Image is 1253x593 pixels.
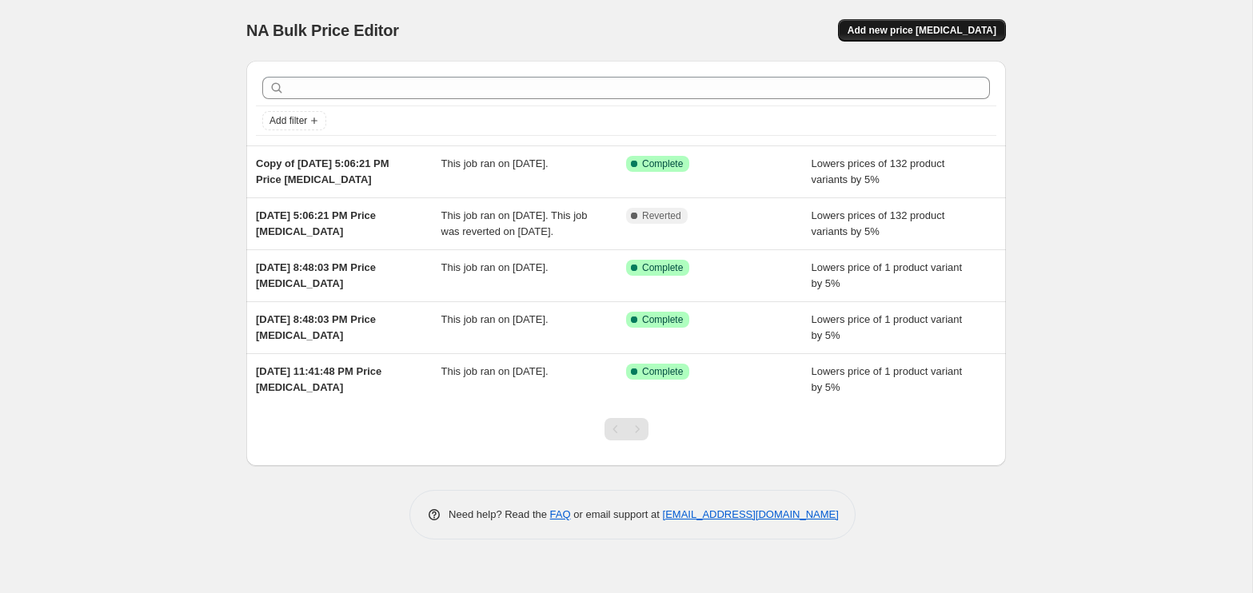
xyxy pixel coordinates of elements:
[441,365,549,377] span: This job ran on [DATE].
[812,313,963,341] span: Lowers price of 1 product variant by 5%
[642,157,683,170] span: Complete
[441,313,549,325] span: This job ran on [DATE].
[642,261,683,274] span: Complete
[256,157,389,185] span: Copy of [DATE] 5:06:21 PM Price [MEDICAL_DATA]
[246,22,399,39] span: NA Bulk Price Editor
[269,114,307,127] span: Add filter
[642,313,683,326] span: Complete
[256,209,376,237] span: [DATE] 5:06:21 PM Price [MEDICAL_DATA]
[812,365,963,393] span: Lowers price of 1 product variant by 5%
[812,261,963,289] span: Lowers price of 1 product variant by 5%
[663,508,839,520] a: [EMAIL_ADDRESS][DOMAIN_NAME]
[605,418,648,440] nav: Pagination
[642,365,683,378] span: Complete
[262,111,326,130] button: Add filter
[449,508,550,520] span: Need help? Read the
[848,24,996,37] span: Add new price [MEDICAL_DATA]
[812,209,945,237] span: Lowers prices of 132 product variants by 5%
[441,157,549,169] span: This job ran on [DATE].
[812,157,945,185] span: Lowers prices of 132 product variants by 5%
[256,365,381,393] span: [DATE] 11:41:48 PM Price [MEDICAL_DATA]
[441,209,588,237] span: This job ran on [DATE]. This job was reverted on [DATE].
[256,261,376,289] span: [DATE] 8:48:03 PM Price [MEDICAL_DATA]
[256,313,376,341] span: [DATE] 8:48:03 PM Price [MEDICAL_DATA]
[571,508,663,520] span: or email support at
[550,508,571,520] a: FAQ
[441,261,549,273] span: This job ran on [DATE].
[838,19,1006,42] button: Add new price [MEDICAL_DATA]
[642,209,681,222] span: Reverted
